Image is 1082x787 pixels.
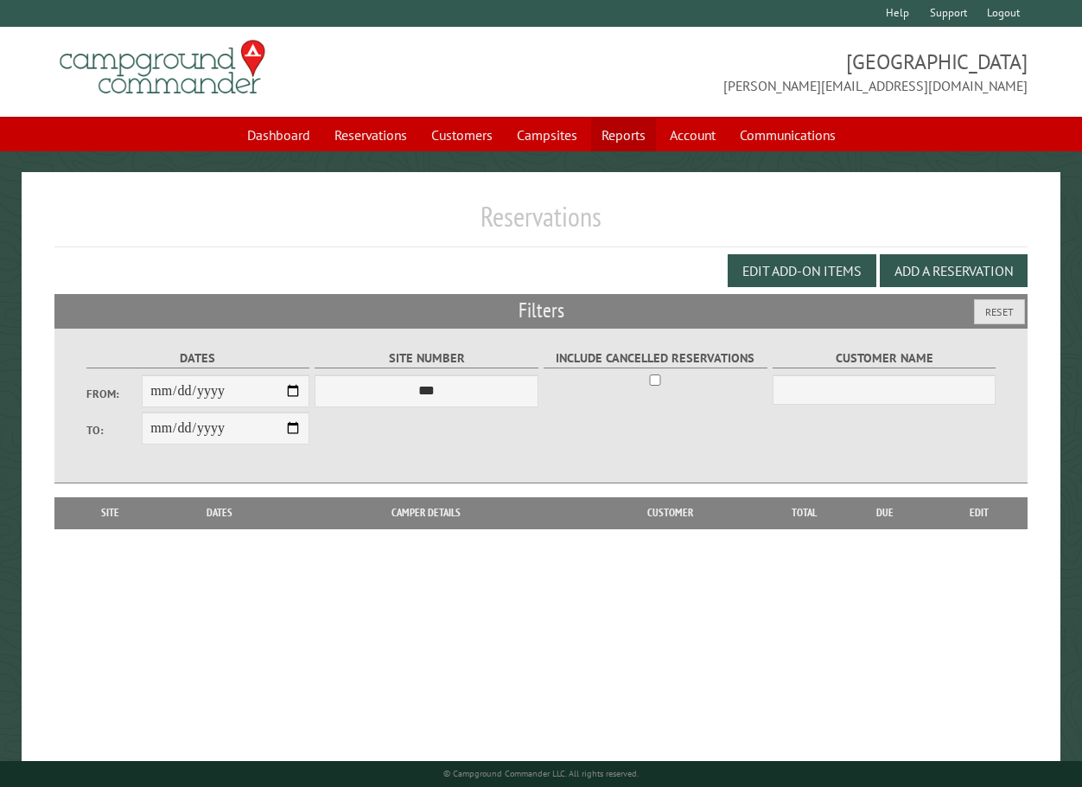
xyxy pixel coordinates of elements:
[974,299,1025,324] button: Reset
[54,200,1028,247] h1: Reservations
[544,349,767,368] label: Include Cancelled Reservations
[591,118,656,151] a: Reports
[506,118,588,151] a: Campsites
[54,34,270,101] img: Campground Commander
[54,294,1028,327] h2: Filters
[839,497,930,528] th: Due
[86,349,309,368] label: Dates
[237,118,321,151] a: Dashboard
[541,48,1028,96] span: [GEOGRAPHIC_DATA] [PERSON_NAME][EMAIL_ADDRESS][DOMAIN_NAME]
[63,497,157,528] th: Site
[443,768,639,779] small: © Campground Commander LLC. All rights reserved.
[930,497,1028,528] th: Edit
[315,349,538,368] label: Site Number
[570,497,770,528] th: Customer
[324,118,417,151] a: Reservations
[86,386,143,402] label: From:
[86,422,143,438] label: To:
[659,118,726,151] a: Account
[729,118,846,151] a: Communications
[770,497,839,528] th: Total
[880,254,1028,287] button: Add a Reservation
[728,254,876,287] button: Edit Add-on Items
[281,497,570,528] th: Camper Details
[157,497,282,528] th: Dates
[773,349,996,368] label: Customer Name
[421,118,503,151] a: Customers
